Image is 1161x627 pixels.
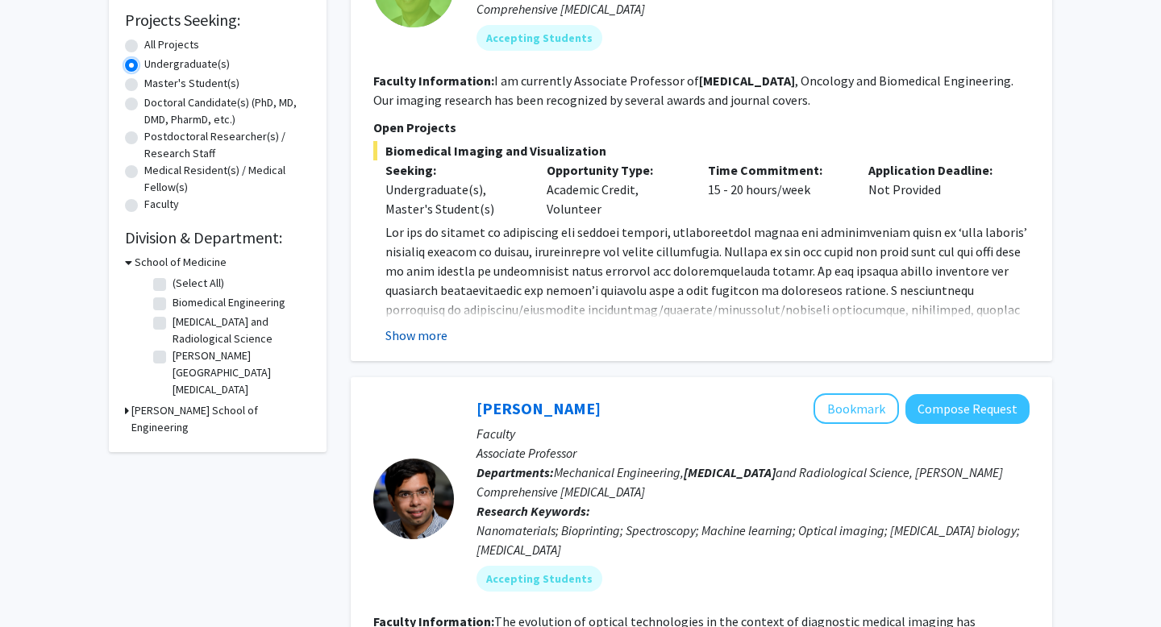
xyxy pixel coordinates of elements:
[125,10,310,30] h2: Projects Seeking:
[12,554,69,615] iframe: Chat
[476,398,601,418] a: [PERSON_NAME]
[385,180,522,218] div: Undergraduate(s), Master's Student(s)
[535,160,696,218] div: Academic Credit, Volunteer
[373,73,1013,108] fg-read-more: I am currently Associate Professor of , Oncology and Biomedical Engineering. Our imaging research...
[856,160,1017,218] div: Not Provided
[476,424,1030,443] p: Faculty
[868,160,1005,180] p: Application Deadline:
[373,141,1030,160] span: Biomedical Imaging and Visualization
[708,160,845,180] p: Time Commitment:
[699,73,795,89] b: [MEDICAL_DATA]
[476,503,590,519] b: Research Keywords:
[476,464,554,480] b: Departments:
[684,464,776,480] b: [MEDICAL_DATA]
[173,313,306,347] label: [MEDICAL_DATA] and Radiological Science
[125,228,310,247] h2: Division & Department:
[144,162,310,196] label: Medical Resident(s) / Medical Fellow(s)
[476,443,1030,463] p: Associate Professor
[905,394,1030,424] button: Compose Request to Ishan Barman
[144,56,230,73] label: Undergraduate(s)
[144,75,239,92] label: Master's Student(s)
[476,464,1003,500] span: Mechanical Engineering, and Radiological Science, [PERSON_NAME] Comprehensive [MEDICAL_DATA]
[144,128,310,162] label: Postdoctoral Researcher(s) / Research Staff
[373,73,494,89] b: Faculty Information:
[144,94,310,128] label: Doctoral Candidate(s) (PhD, MD, DMD, PharmD, etc.)
[373,118,1030,137] p: Open Projects
[385,326,447,345] button: Show more
[135,254,227,271] h3: School of Medicine
[173,294,285,311] label: Biomedical Engineering
[814,393,899,424] button: Add Ishan Barman to Bookmarks
[476,566,602,592] mat-chip: Accepting Students
[131,402,310,436] h3: [PERSON_NAME] School of Engineering
[547,160,684,180] p: Opportunity Type:
[696,160,857,218] div: 15 - 20 hours/week
[173,347,306,398] label: [PERSON_NAME][GEOGRAPHIC_DATA][MEDICAL_DATA]
[144,196,179,213] label: Faculty
[173,275,224,292] label: (Select All)
[476,25,602,51] mat-chip: Accepting Students
[144,36,199,53] label: All Projects
[385,160,522,180] p: Seeking:
[476,521,1030,559] div: Nanomaterials; Bioprinting; Spectroscopy; Machine learning; Optical imaging; [MEDICAL_DATA] biolo...
[385,224,1027,414] span: Lor ips do sitamet co adipiscing eli seddoei tempori, utlaboreetdol magnaa eni adminimveniam quis...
